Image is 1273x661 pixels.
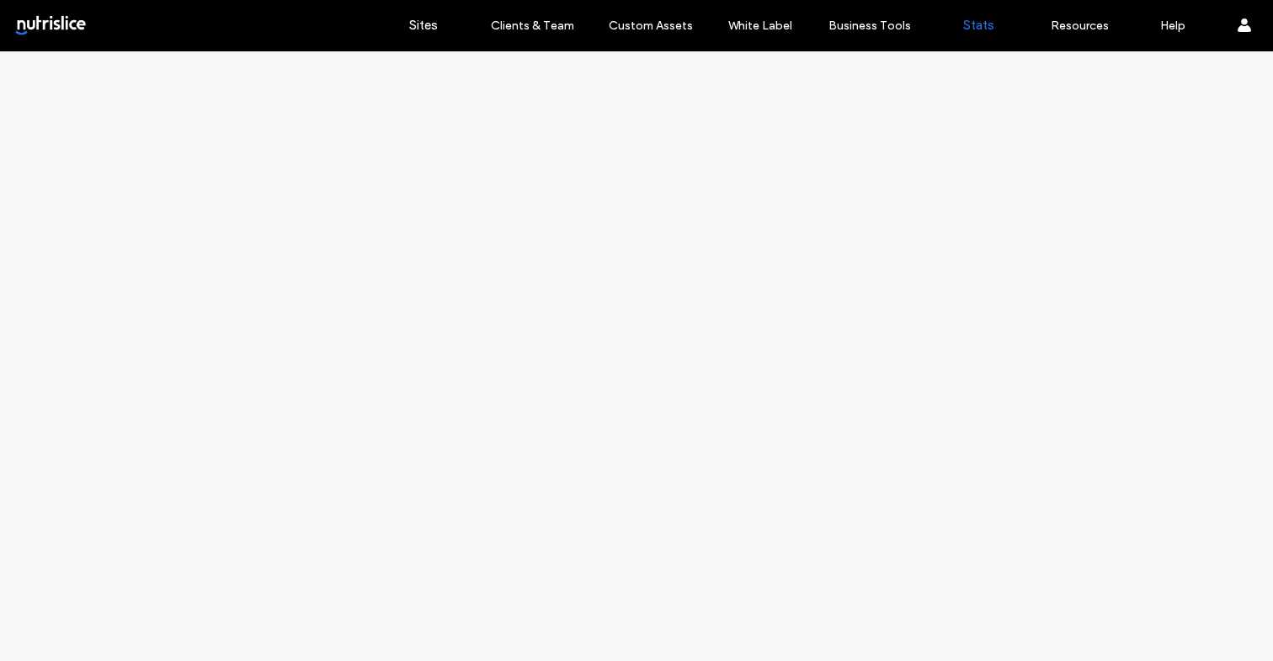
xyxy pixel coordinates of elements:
label: Sites [409,18,438,33]
label: Help [1160,19,1185,33]
label: White Label [728,19,792,33]
label: Clients & Team [491,19,574,33]
label: Custom Assets [609,19,693,33]
label: Resources [1051,19,1109,33]
label: Business Tools [828,19,911,33]
label: Stats [963,18,994,33]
